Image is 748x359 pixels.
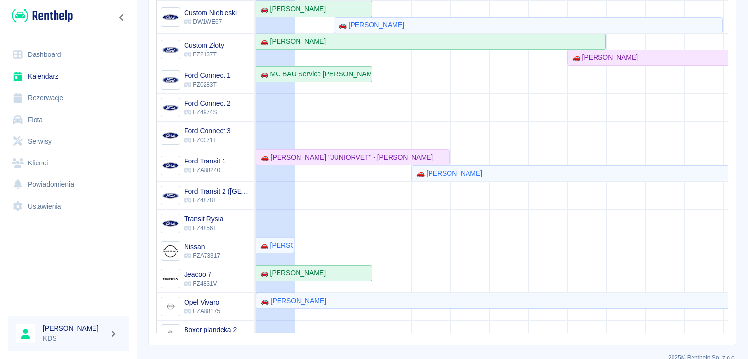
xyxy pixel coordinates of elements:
[257,152,433,162] div: 🚗 [PERSON_NAME] "JUNIORVET" - [PERSON_NAME]
[184,18,237,26] p: DW1WE67
[184,224,224,233] p: FZ4856T
[256,36,326,47] div: 🚗 [PERSON_NAME]
[184,108,231,117] p: FZ4974S
[8,196,129,217] a: Ustawienia
[184,269,217,279] h6: Jeacoo 7
[184,126,231,136] h6: Ford Connect 3
[8,87,129,109] a: Rezerwacje
[184,80,231,89] p: FZ0283T
[184,307,220,316] p: FZA88175
[184,8,237,18] h6: Custom Niebieski
[184,279,217,288] p: FZ4831V
[114,11,129,24] button: Zwiń nawigację
[184,98,231,108] h6: Ford Connect 2
[184,50,224,59] p: FZ2137T
[8,8,73,24] a: Renthelp logo
[43,323,105,333] h6: [PERSON_NAME]
[8,66,129,88] a: Kalendarz
[8,152,129,174] a: Klienci
[162,326,178,342] img: Image
[162,9,178,25] img: Image
[162,271,178,287] img: Image
[162,215,178,232] img: Image
[162,158,178,174] img: Image
[184,214,224,224] h6: Transit Rysia
[184,242,220,251] h6: Nissan
[162,42,178,58] img: Image
[256,268,326,278] div: 🚗 [PERSON_NAME]
[184,325,237,335] h6: Boxer plandeka 2
[162,100,178,116] img: Image
[184,186,250,196] h6: Ford Transit 2 (Niemcy)
[162,127,178,144] img: Image
[568,53,638,63] div: 🚗 [PERSON_NAME]
[184,166,226,175] p: FZA88240
[162,188,178,204] img: Image
[257,296,326,306] div: 🚗 [PERSON_NAME]
[12,8,73,24] img: Renthelp logo
[184,196,250,205] p: FZ4878T
[8,174,129,196] a: Powiadomienia
[184,40,224,50] h6: Custom Złoty
[184,251,220,260] p: FZA73317
[8,130,129,152] a: Serwisy
[184,156,226,166] h6: Ford Transit 1
[8,44,129,66] a: Dashboard
[184,136,231,144] p: FZ0071T
[43,333,105,343] p: KDS
[162,72,178,88] img: Image
[184,297,220,307] h6: Opel Vivaro
[162,299,178,315] img: Image
[412,168,482,179] div: 🚗 [PERSON_NAME]
[335,20,404,30] div: 🚗 [PERSON_NAME]
[256,4,326,14] div: 🚗 [PERSON_NAME]
[8,109,129,131] a: Flota
[256,69,371,79] div: 🚗 MC BAU Service [PERSON_NAME] - [PERSON_NAME]
[256,240,293,251] div: 🚗 [PERSON_NAME]
[184,71,231,80] h6: Ford Connect 1
[162,243,178,259] img: Image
